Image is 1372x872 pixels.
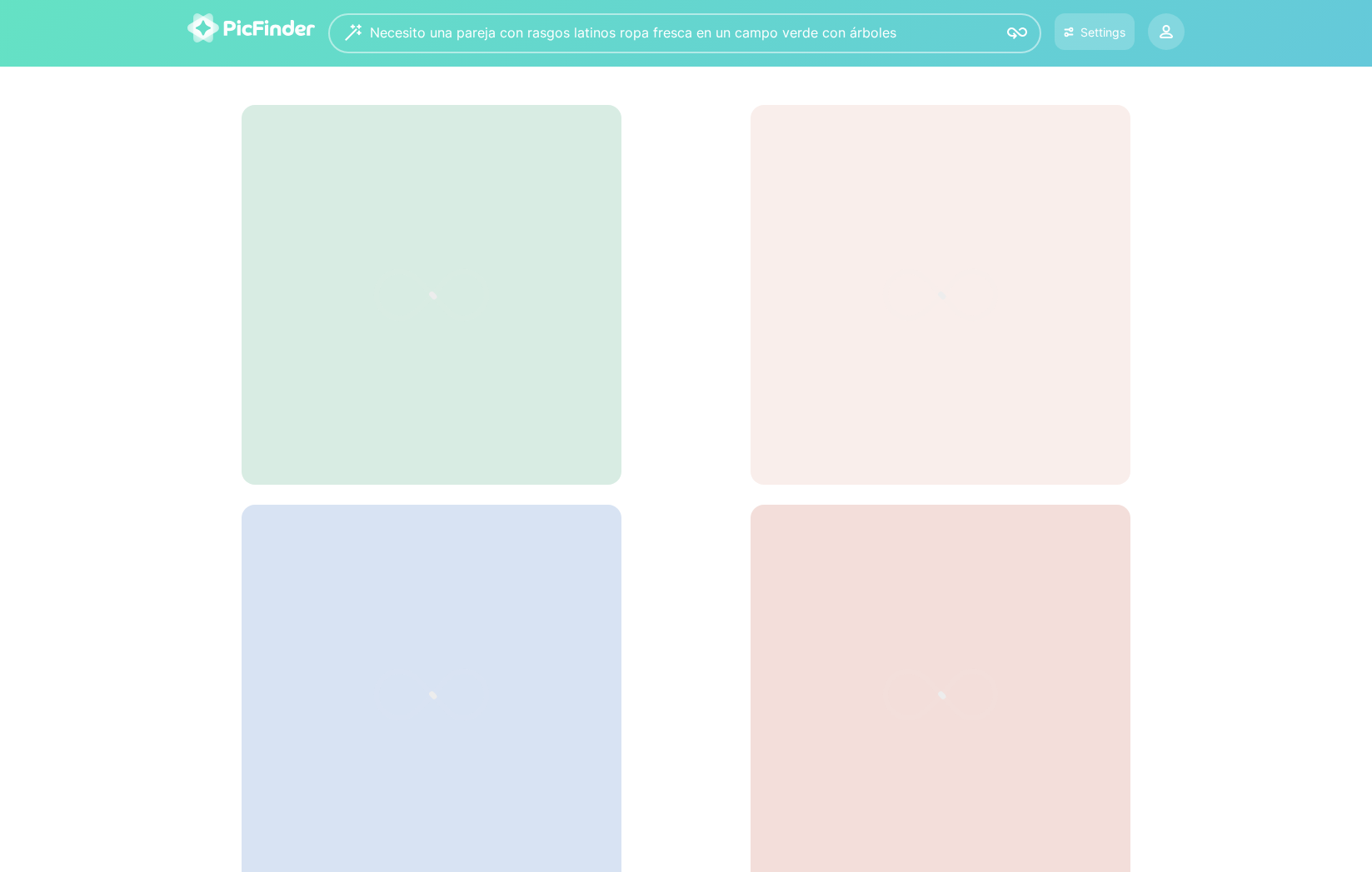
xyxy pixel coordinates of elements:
[1007,23,1027,43] img: icon-search.svg
[1055,13,1135,50] button: Settings
[1080,25,1125,39] div: Settings
[345,24,362,41] img: wizard.svg
[187,13,315,42] img: logo-picfinder-white-transparent.svg
[1064,25,1075,39] img: icon-settings.svg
